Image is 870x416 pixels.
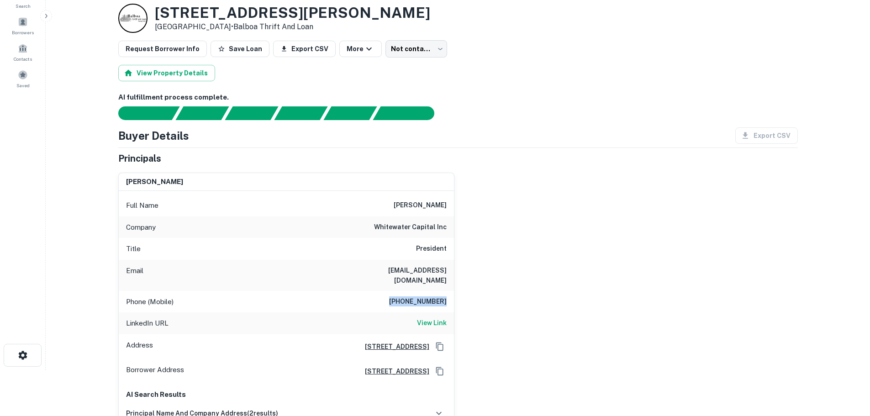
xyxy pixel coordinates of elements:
a: Borrowers [3,13,43,38]
button: Request Borrower Info [118,41,207,57]
button: Copy Address [433,364,447,378]
h5: Principals [118,152,161,165]
h3: [STREET_ADDRESS][PERSON_NAME] [155,4,430,21]
p: Address [126,340,153,353]
a: [STREET_ADDRESS] [358,342,429,352]
a: [STREET_ADDRESS] [358,366,429,376]
p: Full Name [126,200,158,211]
div: Sending borrower request to AI... [107,106,176,120]
span: Contacts [14,55,32,63]
span: Search [16,2,31,10]
div: Documents found, AI parsing details... [225,106,278,120]
button: Save Loan [211,41,269,57]
span: Borrowers [12,29,34,36]
div: Your request is received and processing... [175,106,229,120]
p: Borrower Address [126,364,184,378]
a: Balboa Thrift And Loan [233,22,313,31]
p: Email [126,265,143,285]
div: Principals found, still searching for contact information. This may take time... [323,106,377,120]
h6: [PHONE_NUMBER] [389,296,447,307]
a: Contacts [3,40,43,64]
button: View Property Details [118,65,215,81]
button: Export CSV [273,41,336,57]
h6: President [416,243,447,254]
p: LinkedIn URL [126,318,169,329]
h6: [PERSON_NAME] [394,200,447,211]
p: [GEOGRAPHIC_DATA] • [155,21,430,32]
h6: AI fulfillment process complete. [118,92,798,103]
h6: [PERSON_NAME] [126,177,183,187]
span: Saved [16,82,30,89]
div: Principals found, AI now looking for contact information... [274,106,327,120]
p: Phone (Mobile) [126,296,174,307]
h4: Buyer Details [118,127,189,144]
p: Title [126,243,141,254]
div: AI fulfillment process complete. [373,106,445,120]
a: Saved [3,66,43,91]
button: Copy Address [433,340,447,353]
p: AI Search Results [126,389,447,400]
a: View Link [417,318,447,329]
h6: View Link [417,318,447,328]
button: More [339,41,382,57]
div: Not contacted [385,40,447,58]
h6: whitewater capital inc [374,222,447,233]
h6: [EMAIL_ADDRESS][DOMAIN_NAME] [337,265,447,285]
p: Company [126,222,156,233]
iframe: Chat Widget [824,343,870,387]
